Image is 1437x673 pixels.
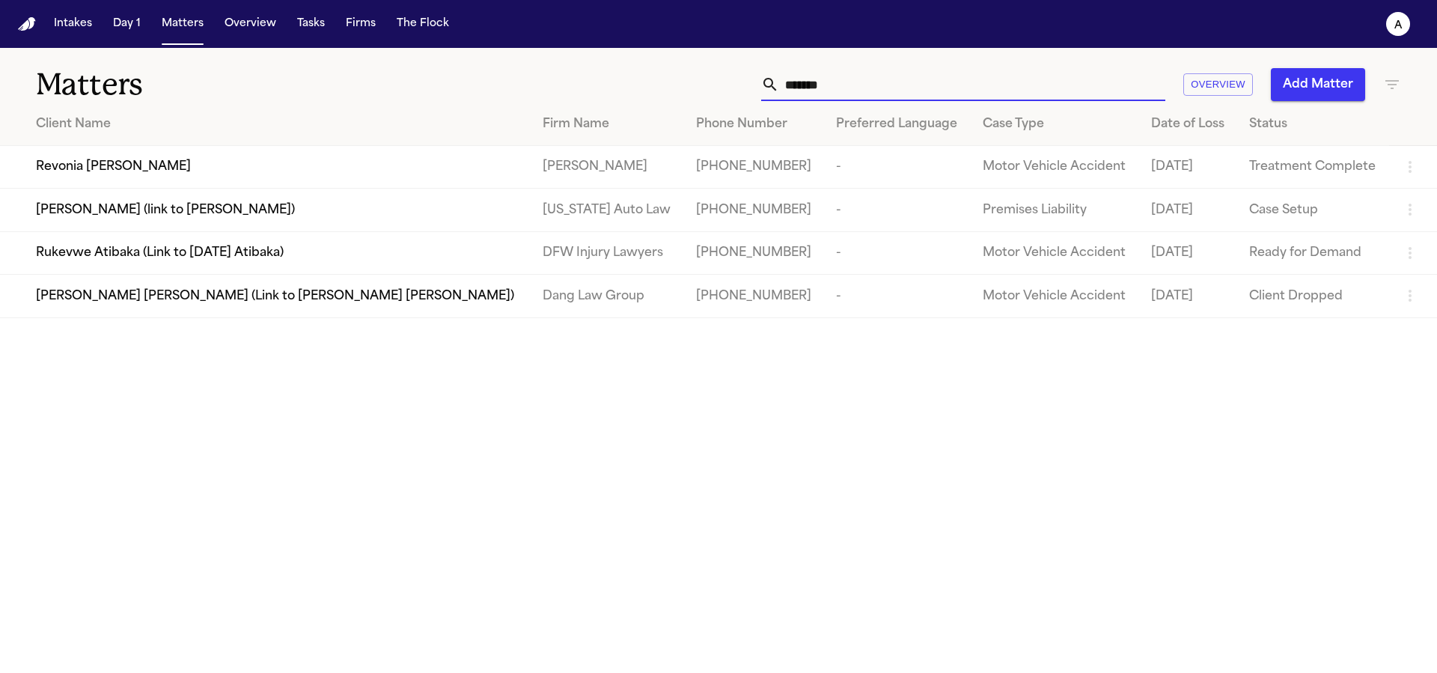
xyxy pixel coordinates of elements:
img: Finch Logo [18,17,36,31]
span: Rukevwe Atibaka (Link to [DATE] Atibaka) [36,244,284,262]
td: [PHONE_NUMBER] [684,146,825,189]
td: Motor Vehicle Accident [971,146,1139,189]
td: Motor Vehicle Accident [971,275,1139,317]
span: [PERSON_NAME] [PERSON_NAME] (Link to [PERSON_NAME] [PERSON_NAME]) [36,287,514,305]
td: [PHONE_NUMBER] [684,231,825,274]
button: Overview [219,10,282,37]
button: Add Matter [1271,68,1365,101]
h1: Matters [36,66,433,103]
button: Firms [340,10,382,37]
td: - [824,231,971,274]
button: Tasks [291,10,331,37]
td: [DATE] [1139,231,1237,274]
div: Status [1249,115,1377,133]
div: Firm Name [543,115,672,133]
td: - [824,189,971,231]
a: Home [18,17,36,31]
td: Treatment Complete [1237,146,1389,189]
td: Case Setup [1237,189,1389,231]
td: Motor Vehicle Accident [971,231,1139,274]
td: DFW Injury Lawyers [531,231,684,274]
span: Revonia [PERSON_NAME] [36,158,191,176]
td: [PHONE_NUMBER] [684,275,825,317]
td: [DATE] [1139,275,1237,317]
div: Phone Number [696,115,813,133]
div: Preferred Language [836,115,959,133]
div: Client Name [36,115,519,133]
td: - [824,146,971,189]
button: Overview [1183,73,1253,97]
div: Date of Loss [1151,115,1225,133]
td: [DATE] [1139,189,1237,231]
td: Dang Law Group [531,275,684,317]
button: Day 1 [107,10,147,37]
button: The Flock [391,10,455,37]
td: [US_STATE] Auto Law [531,189,684,231]
td: - [824,275,971,317]
td: Ready for Demand [1237,231,1389,274]
div: Case Type [983,115,1127,133]
td: Premises Liability [971,189,1139,231]
button: Intakes [48,10,98,37]
td: Client Dropped [1237,275,1389,317]
button: Matters [156,10,210,37]
td: [DATE] [1139,146,1237,189]
span: [PERSON_NAME] (link to [PERSON_NAME]) [36,201,295,219]
td: [PHONE_NUMBER] [684,189,825,231]
td: [PERSON_NAME] [531,146,684,189]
